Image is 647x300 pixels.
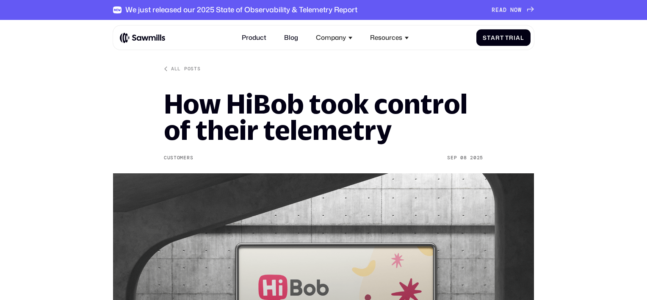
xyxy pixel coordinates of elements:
[483,34,487,41] span: S
[125,6,357,14] div: We just released our 2025 State of Observability & Telemetry Report
[164,155,193,161] div: Customers
[470,155,483,161] div: 2025
[316,34,346,42] div: Company
[164,91,483,143] h1: How HiBob took control of their telemetry
[503,7,507,14] span: D
[495,34,500,41] span: r
[460,155,467,161] div: 08
[499,7,503,14] span: A
[492,7,495,14] span: R
[447,155,457,161] div: Sep
[516,34,520,41] span: a
[514,34,516,41] span: i
[365,29,413,46] div: Resources
[171,66,200,72] div: All posts
[495,7,499,14] span: E
[164,66,201,72] a: All posts
[476,29,531,46] a: StartTrial
[370,34,402,42] div: Resources
[505,34,509,41] span: T
[510,7,514,14] span: N
[491,34,495,41] span: a
[237,29,271,46] a: Product
[492,7,534,14] a: READNOW
[518,7,522,14] span: W
[279,29,303,46] a: Blog
[509,34,514,41] span: r
[487,34,491,41] span: t
[311,29,357,46] div: Company
[514,7,518,14] span: O
[520,34,524,41] span: l
[500,34,504,41] span: t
